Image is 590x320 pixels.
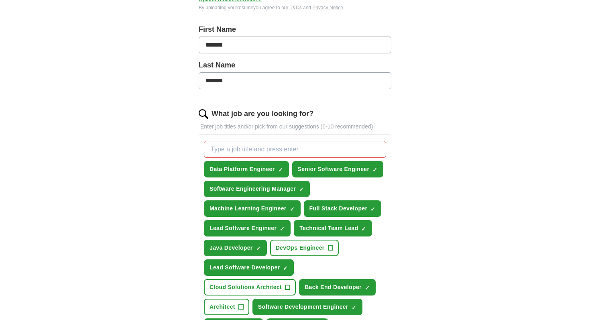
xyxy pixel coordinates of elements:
[299,186,304,193] span: ✓
[256,245,261,252] span: ✓
[370,206,375,212] span: ✓
[312,5,343,10] a: Privacy Notice
[212,108,313,119] label: What job are you looking for?
[352,304,356,311] span: ✓
[204,181,310,197] button: Software Engineering Manager✓
[204,200,301,217] button: Machine Learning Engineer✓
[210,263,280,272] span: Lead Software Developer
[199,109,208,119] img: search.png
[210,165,275,173] span: Data Platform Engineer
[210,244,253,252] span: Java Developer
[210,224,277,232] span: Lead Software Engineer
[305,283,362,291] span: Back End Developer
[210,303,235,311] span: Architect
[290,5,302,10] a: T&Cs
[304,200,382,217] button: Full Stack Developer✓
[199,4,391,11] div: By uploading your resume you agree to our and .
[199,60,391,71] label: Last Name
[199,122,391,131] p: Enter job titles and/or pick from our suggestions (6-10 recommended)
[210,283,282,291] span: Cloud Solutions Architect
[278,167,283,173] span: ✓
[210,185,296,193] span: Software Engineering Manager
[299,224,358,232] span: Technical Team Lead
[204,161,289,177] button: Data Platform Engineer✓
[309,204,368,213] span: Full Stack Developer
[365,285,370,291] span: ✓
[199,24,391,35] label: First Name
[361,226,366,232] span: ✓
[372,167,377,173] span: ✓
[270,240,339,256] button: DevOps Engineer
[204,279,296,296] button: Cloud Solutions Architect
[298,165,370,173] span: Senior Software Engineer
[210,204,287,213] span: Machine Learning Engineer
[252,299,362,315] button: Software Development Engineer✓
[258,303,348,311] span: Software Development Engineer
[290,206,295,212] span: ✓
[283,265,288,271] span: ✓
[299,279,376,296] button: Back End Developer✓
[204,259,294,276] button: Lead Software Developer✓
[294,220,372,236] button: Technical Team Lead✓
[280,226,285,232] span: ✓
[204,240,267,256] button: Java Developer✓
[276,244,325,252] span: DevOps Engineer
[204,141,386,158] input: Type a job title and press enter
[204,299,249,315] button: Architect
[204,220,291,236] button: Lead Software Engineer✓
[292,161,384,177] button: Senior Software Engineer✓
